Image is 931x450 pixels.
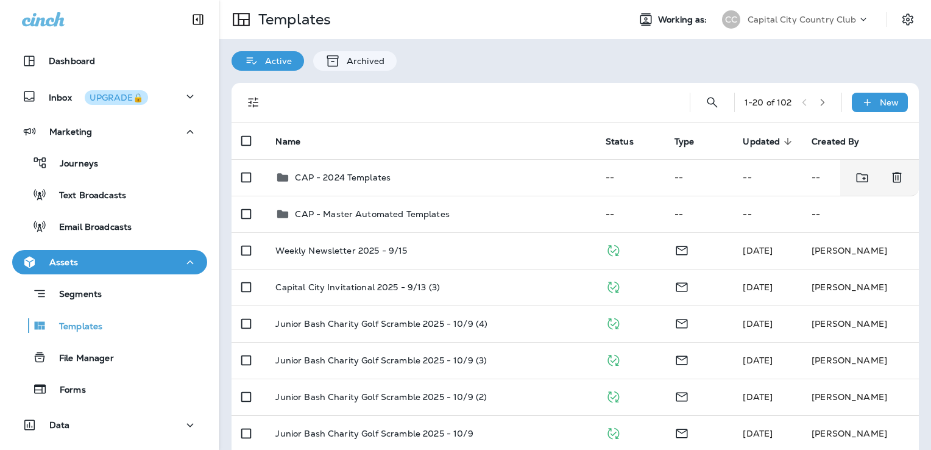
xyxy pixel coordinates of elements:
[897,9,919,30] button: Settings
[743,355,773,366] span: Caitlin Wilson
[47,353,114,365] p: File Manager
[12,84,207,109] button: InboxUPGRADE🔒
[341,56,384,66] p: Archived
[275,392,487,402] p: Junior Bash Charity Golf Scramble 2025 - 10/9 (2)
[295,173,391,182] p: CAP - 2024 Templates
[596,159,665,196] td: --
[674,354,689,365] span: Email
[743,137,780,147] span: Updated
[12,413,207,437] button: Data
[259,56,292,66] p: Active
[606,427,621,438] span: Published
[47,222,132,234] p: Email Broadcasts
[85,90,148,105] button: UPGRADE🔒
[606,280,621,291] span: Published
[12,313,207,338] button: Templates
[49,127,92,137] p: Marketing
[722,10,740,29] div: CC
[674,136,710,147] span: Type
[606,244,621,255] span: Published
[880,98,899,107] p: New
[743,136,796,147] span: Updated
[745,98,792,107] div: 1 - 20 of 102
[253,10,331,29] p: Templates
[674,317,689,328] span: Email
[665,159,734,196] td: --
[49,420,70,430] p: Data
[733,196,802,232] td: --
[674,280,689,291] span: Email
[802,342,919,379] td: [PERSON_NAME]
[12,49,207,73] button: Dashboard
[295,209,449,219] p: CAP - Master Automated Templates
[665,196,734,232] td: --
[802,159,884,196] td: --
[733,159,802,196] td: --
[802,232,919,269] td: [PERSON_NAME]
[802,269,919,305] td: [PERSON_NAME]
[743,282,773,293] span: Caitlin Wilson
[606,390,621,401] span: Published
[802,305,919,342] td: [PERSON_NAME]
[181,7,215,32] button: Collapse Sidebar
[674,244,689,255] span: Email
[743,428,773,439] span: Caitlin Wilson
[812,136,875,147] span: Created By
[12,376,207,402] button: Forms
[12,280,207,307] button: Segments
[606,354,621,365] span: Published
[275,319,487,329] p: Junior Bash Charity Golf Scramble 2025 - 10/9 (4)
[658,15,710,25] span: Working as:
[743,391,773,402] span: Caitlin Wilson
[12,345,207,370] button: File Manager
[850,165,875,190] button: Move to folder
[606,137,634,147] span: Status
[275,137,300,147] span: Name
[802,196,919,232] td: --
[596,196,665,232] td: --
[241,90,266,115] button: Filters
[674,390,689,401] span: Email
[275,355,487,365] p: Junior Bash Charity Golf Scramble 2025 - 10/9 (3)
[47,289,102,301] p: Segments
[49,257,78,267] p: Assets
[885,165,909,190] button: Delete
[802,379,919,415] td: [PERSON_NAME]
[49,90,148,103] p: Inbox
[743,318,773,329] span: Caitlin Wilson
[12,120,207,144] button: Marketing
[275,136,316,147] span: Name
[275,282,440,292] p: Capital City Invitational 2025 - 9/13 (3)
[12,250,207,274] button: Assets
[275,246,407,255] p: Weekly Newsletter 2025 - 9/15
[275,429,473,438] p: Junior Bash Charity Golf Scramble 2025 - 10/9
[12,150,207,176] button: Journeys
[674,137,695,147] span: Type
[606,317,621,328] span: Published
[90,93,143,102] div: UPGRADE🔒
[743,245,773,256] span: Caitlin Wilson
[812,137,859,147] span: Created By
[674,427,689,438] span: Email
[12,182,207,207] button: Text Broadcasts
[12,213,207,239] button: Email Broadcasts
[48,159,98,170] p: Journeys
[48,385,86,396] p: Forms
[606,136,650,147] span: Status
[47,190,126,202] p: Text Broadcasts
[49,56,95,66] p: Dashboard
[748,15,857,24] p: Capital City Country Club
[47,321,102,333] p: Templates
[700,90,724,115] button: Search Templates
